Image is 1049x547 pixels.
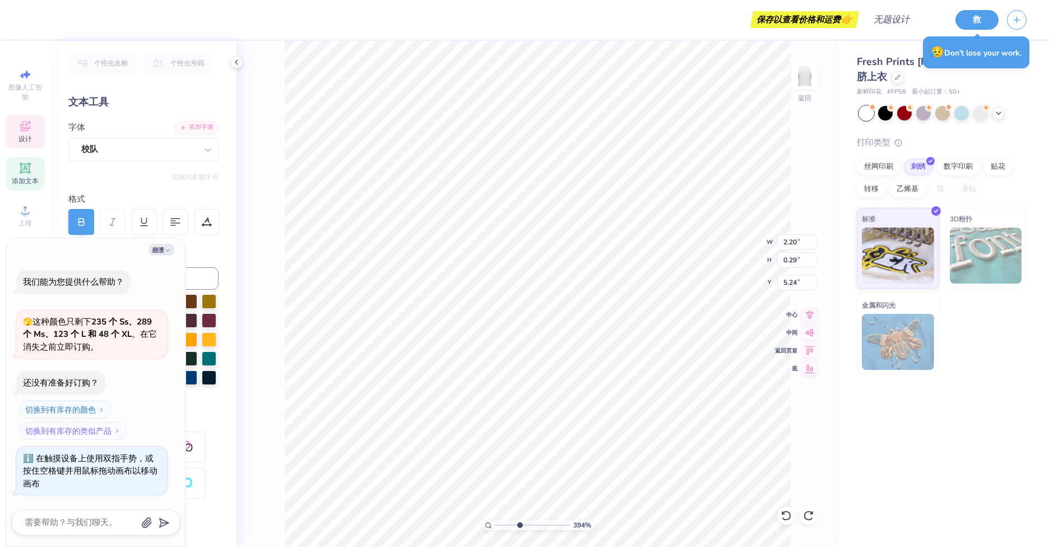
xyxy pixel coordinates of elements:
[944,161,973,173] font: 数字印刷
[775,329,797,337] span: 中间
[862,299,895,311] span: 金属和闪光
[68,193,220,206] div: 格式
[798,93,811,103] div: 返回
[991,161,1005,173] font: 贴花
[23,317,33,327] span: 🫣
[94,59,128,67] span: 个性化名称
[862,314,934,370] img: 金属和闪光
[841,12,853,26] span: 👉
[864,184,879,195] font: 转移
[936,184,944,195] font: 箔
[171,173,219,182] button: 切换到希腊字母
[68,95,219,110] div: 文本工具
[189,123,213,132] font: 添加字体
[12,177,39,186] span: 添加文本
[98,406,105,413] img: 切换到有库存的颜色
[857,137,890,148] font: 打印类型
[775,311,797,319] span: 中心
[865,8,947,31] input: 无题设计
[891,87,906,96] font: FP58
[23,316,157,353] span: 这种颜色只剩下 。在它消失之前立即订购。
[23,377,99,388] div: 还没有准备好订购？
[864,161,893,173] font: 丝网印刷
[857,55,1000,84] span: Fresh Prints [PERSON_NAME]脐上衣
[753,11,856,28] div: 保存以查看价格和运费
[862,228,934,284] img: 标准
[18,135,32,144] span: 设计
[18,219,32,228] span: 上传
[775,365,797,373] span: 底
[6,83,45,102] span: 图像人工智能
[19,422,127,440] button: 切换到有库存的类似产品
[912,87,960,97] span: +
[862,213,875,225] span: 标准
[573,520,591,530] span: %
[955,10,999,30] button: 救
[912,87,957,96] font: 最小起订量：50
[950,213,972,225] span: 3D粉扑
[170,59,204,67] span: 个性化号码
[68,121,85,134] label: 字体
[23,276,124,288] div: 我们能为您提供什么帮助？
[887,87,906,97] span: #
[23,453,157,489] div: 在触摸设备上使用双指手势，或按住空格键并用鼠标拖动画布以移动画布
[19,401,111,419] button: 切换到有库存的颜色
[114,428,120,434] img: 切换到有库存的类似产品
[573,521,585,530] font: 394
[25,427,112,435] font: 切换到有库存的类似产品
[911,161,926,173] font: 刺绣
[931,45,944,59] span: 😥
[962,184,976,195] font: 水钻
[923,36,1029,68] div: Don’t lose your work.
[152,246,164,254] font: 崩溃
[25,405,96,414] font: 切换到有库存的颜色
[857,87,881,97] span: 新鲜印花
[793,65,816,87] img: 返回
[775,347,797,355] span: 返回页首
[897,184,918,195] font: 乙烯基
[950,228,1022,284] img: 3D粉扑
[148,244,174,256] button: 崩溃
